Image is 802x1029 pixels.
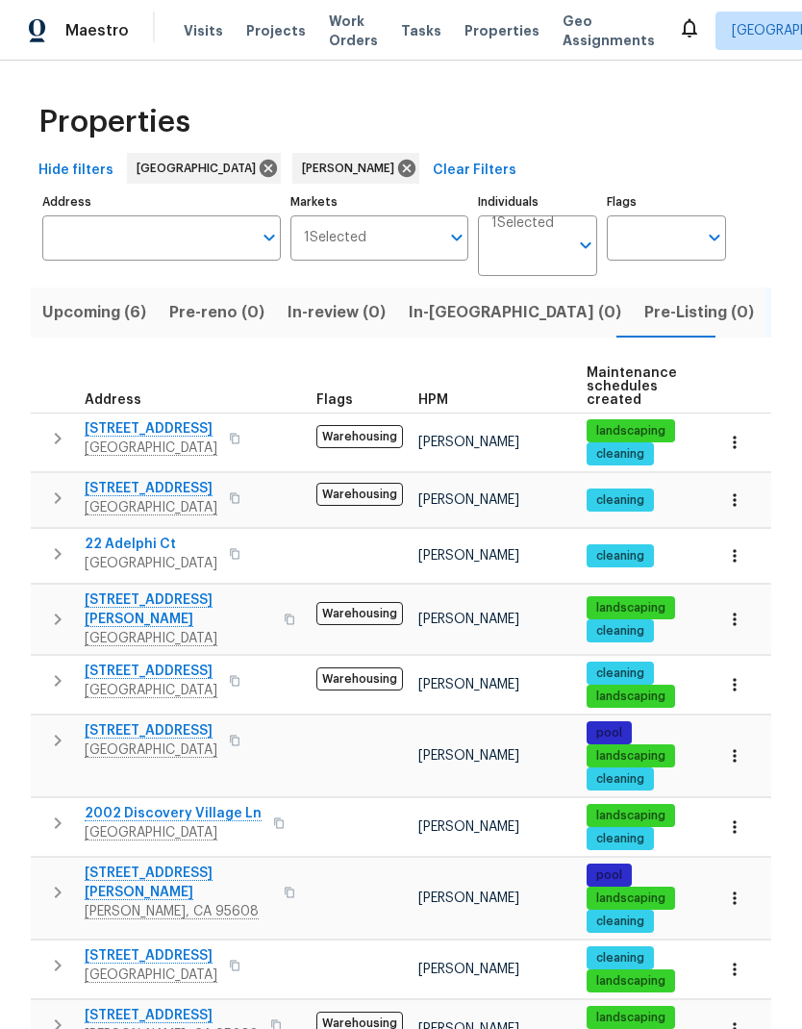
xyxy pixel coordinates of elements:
span: landscaping [589,891,673,907]
span: Maestro [65,21,129,40]
span: In-[GEOGRAPHIC_DATA] (0) [409,299,621,326]
span: Warehousing [316,667,403,690]
span: [PERSON_NAME] [418,820,519,834]
span: HPM [418,393,448,407]
span: landscaping [589,600,673,616]
span: landscaping [589,689,673,705]
span: 22 Adelphi Ct [85,535,217,554]
span: landscaping [589,423,673,439]
label: Address [42,196,281,208]
span: Properties [38,113,190,132]
div: [PERSON_NAME] [292,153,419,184]
span: Warehousing [316,483,403,506]
button: Hide filters [31,153,121,188]
span: In-review (0) [288,299,386,326]
span: [PERSON_NAME] [418,549,519,563]
span: landscaping [589,1010,673,1026]
span: [PERSON_NAME] [418,678,519,691]
button: Open [701,224,728,251]
span: [PERSON_NAME] [418,891,519,905]
button: Open [572,232,599,259]
span: cleaning [589,665,652,682]
span: 1 Selected [304,230,366,246]
span: Projects [246,21,306,40]
span: cleaning [589,831,652,847]
span: [GEOGRAPHIC_DATA] [137,159,263,178]
span: Warehousing [316,602,403,625]
span: [PERSON_NAME] [418,493,519,507]
span: landscaping [589,808,673,824]
span: pool [589,867,630,884]
label: Flags [607,196,726,208]
span: pool [589,725,630,741]
span: Upcoming (6) [42,299,146,326]
span: Geo Assignments [563,12,655,50]
span: [PERSON_NAME] [418,963,519,976]
span: [PERSON_NAME] [418,749,519,763]
span: cleaning [589,914,652,930]
span: [GEOGRAPHIC_DATA] [85,554,217,573]
span: landscaping [589,973,673,990]
span: cleaning [589,492,652,509]
span: 1 Selected [491,215,554,232]
button: Clear Filters [425,153,524,188]
button: Open [256,224,283,251]
span: cleaning [589,771,652,788]
span: Maintenance schedules created [587,366,677,407]
span: landscaping [589,748,673,765]
span: Pre-Listing (0) [644,299,754,326]
span: Properties [464,21,539,40]
span: Clear Filters [433,159,516,183]
button: Open [443,224,470,251]
span: Visits [184,21,223,40]
span: cleaning [589,548,652,565]
label: Individuals [478,196,597,208]
span: [PERSON_NAME] [418,436,519,449]
span: Warehousing [316,425,403,448]
span: Work Orders [329,12,378,50]
span: cleaning [589,446,652,463]
span: [PERSON_NAME] [302,159,402,178]
span: Hide filters [38,159,113,183]
span: cleaning [589,623,652,640]
label: Markets [290,196,469,208]
span: cleaning [589,950,652,966]
div: [GEOGRAPHIC_DATA] [127,153,281,184]
span: [PERSON_NAME] [418,613,519,626]
span: Address [85,393,141,407]
span: Pre-reno (0) [169,299,264,326]
span: Tasks [401,24,441,38]
span: Flags [316,393,353,407]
